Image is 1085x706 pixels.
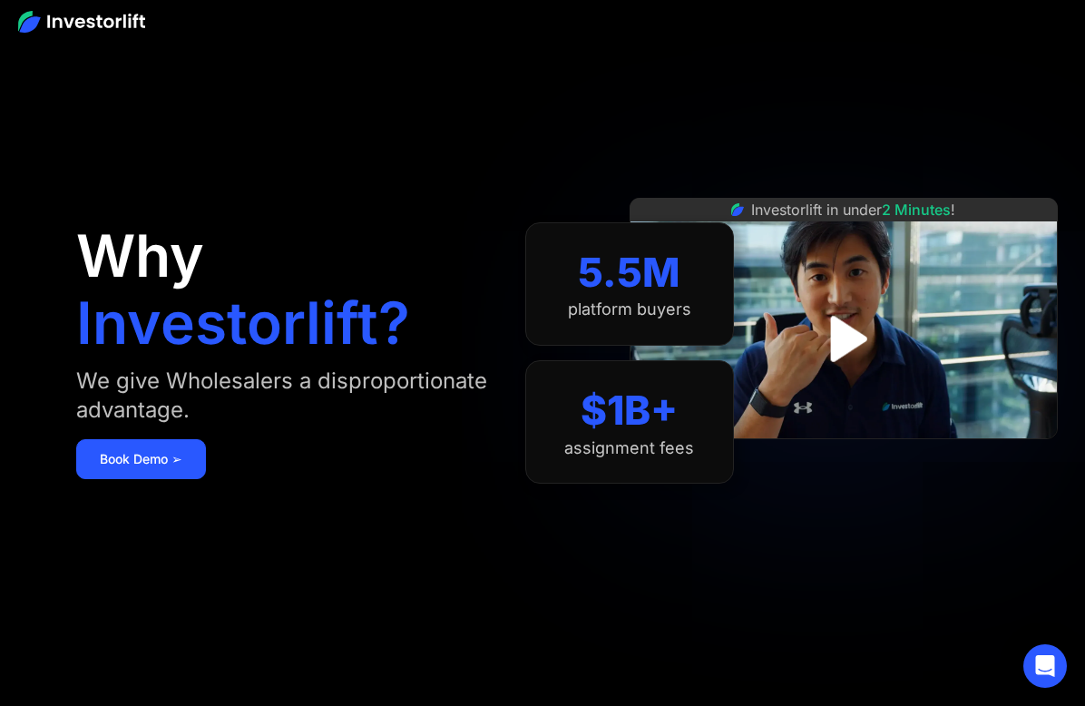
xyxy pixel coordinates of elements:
[581,387,678,435] div: $1B+
[76,227,204,285] h1: Why
[803,299,884,379] a: open lightbox
[708,448,980,470] iframe: Customer reviews powered by Trustpilot
[578,249,680,297] div: 5.5M
[76,294,410,352] h1: Investorlift?
[76,439,206,479] a: Book Demo ➢
[751,199,955,221] div: Investorlift in under !
[564,438,694,458] div: assignment fees
[568,299,691,319] div: platform buyers
[76,367,489,425] div: We give Wholesalers a disproportionate advantage.
[882,201,951,219] span: 2 Minutes
[1023,644,1067,688] div: Open Intercom Messenger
